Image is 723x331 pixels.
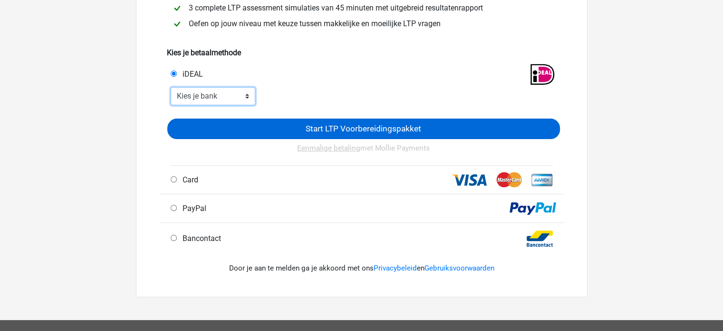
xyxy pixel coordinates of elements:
[179,175,198,184] span: Card
[179,70,203,79] span: iDEAL
[167,119,560,139] input: Start LTP Voorbereidingspakket
[167,139,560,165] div: met Mollie Payments
[185,19,444,28] span: Oefen op jouw niveau met keuze tussen makkelijke en moeilijke LTP vragen
[297,144,360,152] u: Eenmalige betaling
[179,234,221,243] span: Bancontact
[171,2,183,14] img: checkmark
[167,48,241,57] b: Kies je betaalmethode
[171,18,183,30] img: checkmark
[185,3,487,12] span: 3 complete LTP assessment simulaties van 45 minuten met uitgebreid resultatenrapport
[424,264,494,272] a: Gebruiksvoorwaarden
[167,251,557,285] div: Door je aan te melden ga je akkoord met ons en
[374,264,417,272] a: Privacybeleid
[179,204,206,213] span: PayPal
